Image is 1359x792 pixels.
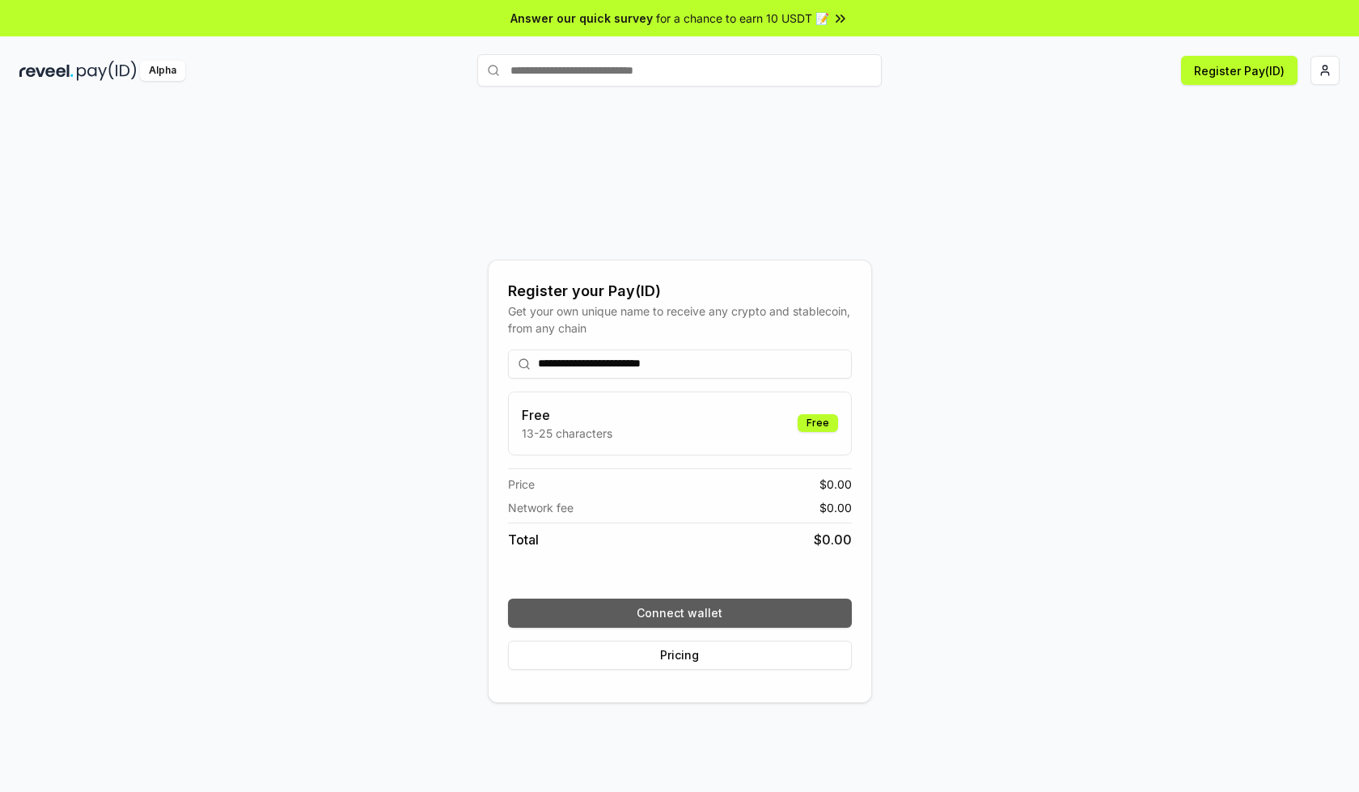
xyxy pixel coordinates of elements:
h3: Free [522,405,612,425]
button: Register Pay(ID) [1181,56,1298,85]
div: Free [798,414,838,432]
span: Answer our quick survey [510,10,653,27]
button: Pricing [508,641,852,670]
span: for a chance to earn 10 USDT 📝 [656,10,829,27]
span: Network fee [508,499,574,516]
img: pay_id [77,61,137,81]
p: 13-25 characters [522,425,612,442]
span: Total [508,530,539,549]
span: Price [508,476,535,493]
span: $ 0.00 [819,476,852,493]
img: reveel_dark [19,61,74,81]
button: Connect wallet [508,599,852,628]
span: $ 0.00 [819,499,852,516]
div: Alpha [140,61,185,81]
div: Register your Pay(ID) [508,280,852,303]
span: $ 0.00 [814,530,852,549]
div: Get your own unique name to receive any crypto and stablecoin, from any chain [508,303,852,337]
